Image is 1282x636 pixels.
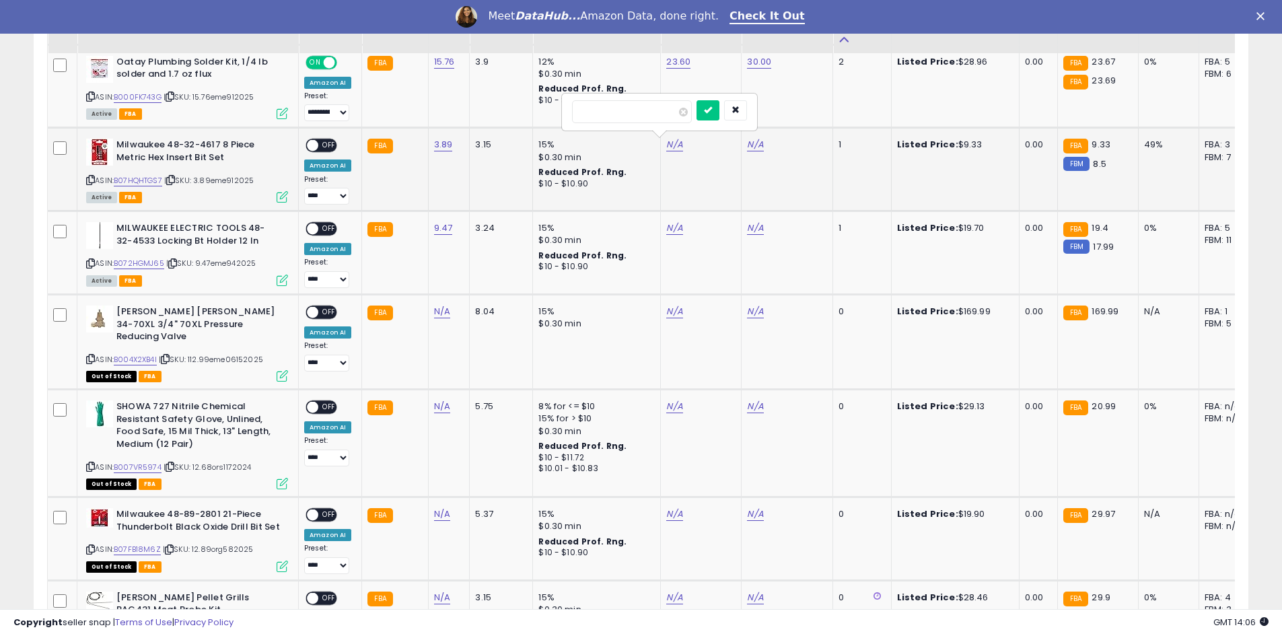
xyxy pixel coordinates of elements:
b: Oatay Plumbing Solder Kit, 1/4 lb solder and 1.7 oz flux [116,56,280,84]
small: FBM [1063,157,1090,171]
div: Preset: [304,436,351,466]
b: Listed Price: [897,400,958,413]
div: $0.30 min [538,234,650,246]
div: 15% [538,139,650,151]
div: ASIN: [86,139,288,201]
div: $169.99 [897,306,1009,318]
div: 0.00 [1025,222,1047,234]
div: 3.15 [475,592,522,604]
small: FBA [1063,56,1088,71]
img: 415ZVZW5QtL._SL40_.jpg [86,56,113,83]
span: | SKU: 112.99eme06152025 [159,354,263,365]
div: FBM: 6 [1205,68,1249,80]
div: Amazon AI [304,529,351,541]
span: 23.69 [1092,74,1116,87]
div: Amazon AI [304,160,351,172]
div: Preset: [304,341,351,372]
div: 0 [839,400,880,413]
div: FBA: 3 [1205,139,1249,151]
div: 0.00 [1025,592,1047,604]
div: $0.30 min [538,318,650,330]
div: Amazon AI [304,77,351,89]
span: All listings currently available for purchase on Amazon [86,192,117,203]
a: 15.76 [434,55,455,69]
div: 15% [538,508,650,520]
span: | SKU: 15.76eme912025 [164,92,254,102]
span: | SKU: 12.89org582025 [163,544,254,555]
div: $28.46 [897,592,1009,604]
div: Preset: [304,92,351,122]
div: $19.90 [897,508,1009,520]
span: 20.99 [1092,400,1116,413]
span: All listings that are currently out of stock and unavailable for purchase on Amazon [86,561,137,573]
div: $10 - $10.90 [538,178,650,190]
b: Listed Price: [897,55,958,68]
a: N/A [666,400,682,413]
small: FBM [1063,240,1090,254]
div: FBA: n/a [1205,508,1249,520]
div: $0.30 min [538,520,650,532]
small: FBA [1063,306,1088,320]
div: 0.00 [1025,139,1047,151]
div: $28.96 [897,56,1009,68]
span: 169.99 [1092,305,1118,318]
img: 312z1RxdhZL._SL40_.jpg [86,306,113,332]
div: FBA: 5 [1205,222,1249,234]
div: 5.75 [475,400,522,413]
small: FBA [367,306,392,320]
small: FBA [1063,139,1088,153]
div: 0% [1144,222,1188,234]
div: 3.15 [475,139,522,151]
div: 0 [839,306,880,318]
div: 8.04 [475,306,522,318]
a: N/A [666,591,682,604]
div: $10.01 - $10.83 [538,463,650,474]
div: 1 [839,139,880,151]
span: | SKU: 12.68ors1172024 [164,462,252,472]
div: 3.24 [475,222,522,234]
small: FBA [367,400,392,415]
span: FBA [119,192,142,203]
div: $0.30 min [538,425,650,437]
div: ASIN: [86,56,288,118]
a: N/A [666,221,682,235]
small: FBA [367,56,392,71]
div: Close [1256,12,1270,20]
a: N/A [747,221,763,235]
a: N/A [747,591,763,604]
div: 0.00 [1025,400,1047,413]
div: $10 - $10.90 [538,547,650,559]
img: Profile image for Georgie [456,6,477,28]
span: 29.97 [1092,507,1115,520]
b: Reduced Prof. Rng. [538,440,627,452]
div: 0.00 [1025,56,1047,68]
a: B000FK743G [114,92,162,103]
div: ASIN: [86,222,288,285]
span: All listings currently available for purchase on Amazon [86,108,117,120]
div: 5.37 [475,508,522,520]
b: Listed Price: [897,591,958,604]
div: FBA: n/a [1205,400,1249,413]
div: $0.30 min [538,68,650,80]
span: OFF [335,57,357,68]
a: N/A [747,400,763,413]
a: N/A [434,305,450,318]
b: Listed Price: [897,507,958,520]
div: $29.13 [897,400,1009,413]
small: FBA [1063,592,1088,606]
div: 3.9 [475,56,522,68]
div: 15% for > $10 [538,413,650,425]
div: Amazon AI [304,326,351,339]
div: 0.00 [1025,508,1047,520]
div: 8% for <= $10 [538,400,650,413]
div: $10 - $11.72 [538,452,650,464]
a: B07FB18M6Z [114,544,161,555]
span: 8.5 [1093,157,1106,170]
span: FBA [119,108,142,120]
a: Privacy Policy [174,616,234,629]
span: OFF [318,402,340,413]
img: 41P+5LsOxPL._SL40_.jpg [86,508,113,528]
span: 2025-09-13 14:06 GMT [1213,616,1269,629]
div: 0.00 [1025,306,1047,318]
small: FBA [367,139,392,153]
